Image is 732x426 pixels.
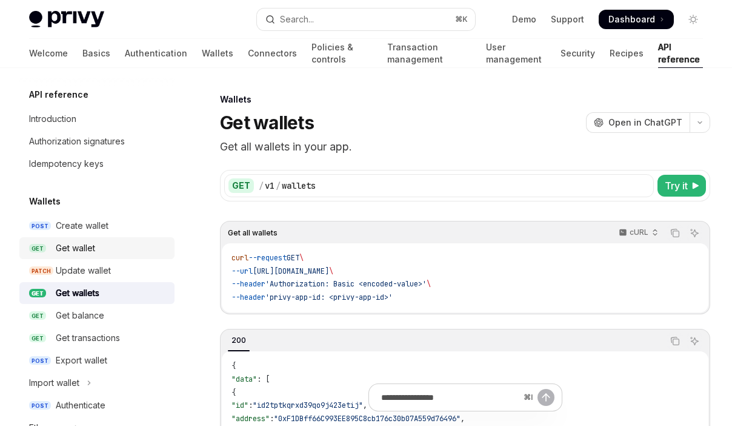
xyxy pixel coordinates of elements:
span: POST [29,221,51,231]
div: Get balance [56,308,104,323]
span: { [231,361,236,371]
span: Open in ChatGPT [608,117,682,129]
a: Dashboard [599,10,674,29]
span: Dashboard [608,13,655,25]
span: GET [29,244,46,253]
div: / [259,180,264,192]
button: Open in ChatGPT [586,112,690,133]
span: GET [29,334,46,343]
span: \ [329,266,333,276]
span: : [ [257,374,270,384]
span: curl [231,253,248,263]
div: GET [228,178,254,193]
span: GET [287,253,299,263]
button: Ask AI [687,225,702,241]
a: Idempotency keys [19,153,175,175]
button: Try it [657,175,706,197]
span: Try it [665,178,688,193]
button: Toggle Import wallet section [19,372,175,394]
img: light logo [29,11,104,28]
span: Get all wallets [228,228,278,238]
a: Wallets [202,39,233,68]
a: Authentication [125,39,187,68]
span: POST [29,401,51,410]
span: ⌘ K [455,15,468,24]
a: POSTExport wallet [19,350,175,371]
span: --header [231,292,265,302]
div: Get wallet [56,241,95,255]
div: Idempotency keys [29,157,104,171]
p: cURL [630,228,648,237]
button: Copy the contents from the code block [667,225,683,241]
span: POST [29,356,51,365]
span: "data" [231,374,257,384]
a: Recipes [610,39,644,68]
input: Ask a question... [381,384,519,411]
button: Send message [537,389,554,406]
span: --url [231,266,253,276]
a: GETGet wallets [19,282,175,304]
a: Connectors [248,39,297,68]
h1: Get wallets [220,112,314,134]
a: GETGet wallet [19,237,175,259]
span: 'privy-app-id: <privy-app-id>' [265,292,393,302]
a: Support [551,13,584,25]
div: Introduction [29,112,76,126]
a: GETGet balance [19,305,175,326]
span: \ [427,279,431,289]
a: Policies & controls [311,39,373,68]
div: Authenticate [56,398,105,413]
div: / [276,180,281,192]
a: Security [561,39,595,68]
a: POSTCreate wallet [19,215,175,237]
div: Get transactions [56,331,120,345]
div: wallets [282,180,316,192]
div: Get wallets [56,286,99,300]
a: User management [486,39,546,68]
button: Ask AI [687,333,702,349]
a: POSTAuthenticate [19,394,175,416]
a: Introduction [19,108,175,130]
span: [URL][DOMAIN_NAME] [253,266,329,276]
div: 200 [228,333,250,348]
span: GET [29,311,46,320]
div: Update wallet [56,263,111,278]
a: Authorization signatures [19,130,175,152]
a: PATCHUpdate wallet [19,260,175,282]
button: Open search [257,8,475,30]
div: Wallets [220,93,710,106]
a: Transaction management [387,39,471,68]
span: PATCH [29,266,53,276]
a: API reference [658,39,703,68]
a: GETGet transactions [19,327,175,349]
button: Copy the contents from the code block [667,333,683,349]
div: Create wallet [56,218,108,233]
span: \ [299,253,304,263]
div: Search... [280,12,314,27]
span: GET [29,289,46,298]
a: Demo [512,13,536,25]
a: Basics [82,39,110,68]
div: v1 [265,180,274,192]
div: Authorization signatures [29,134,125,149]
div: Import wallet [29,376,79,390]
span: --header [231,279,265,289]
a: Welcome [29,39,68,68]
h5: API reference [29,87,88,102]
h5: Wallets [29,194,61,209]
div: Export wallet [56,353,107,368]
span: 'Authorization: Basic <encoded-value>' [265,279,427,289]
button: cURL [612,223,664,243]
p: Get all wallets in your app. [220,138,710,155]
span: --request [248,253,287,263]
button: Toggle dark mode [684,10,703,29]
